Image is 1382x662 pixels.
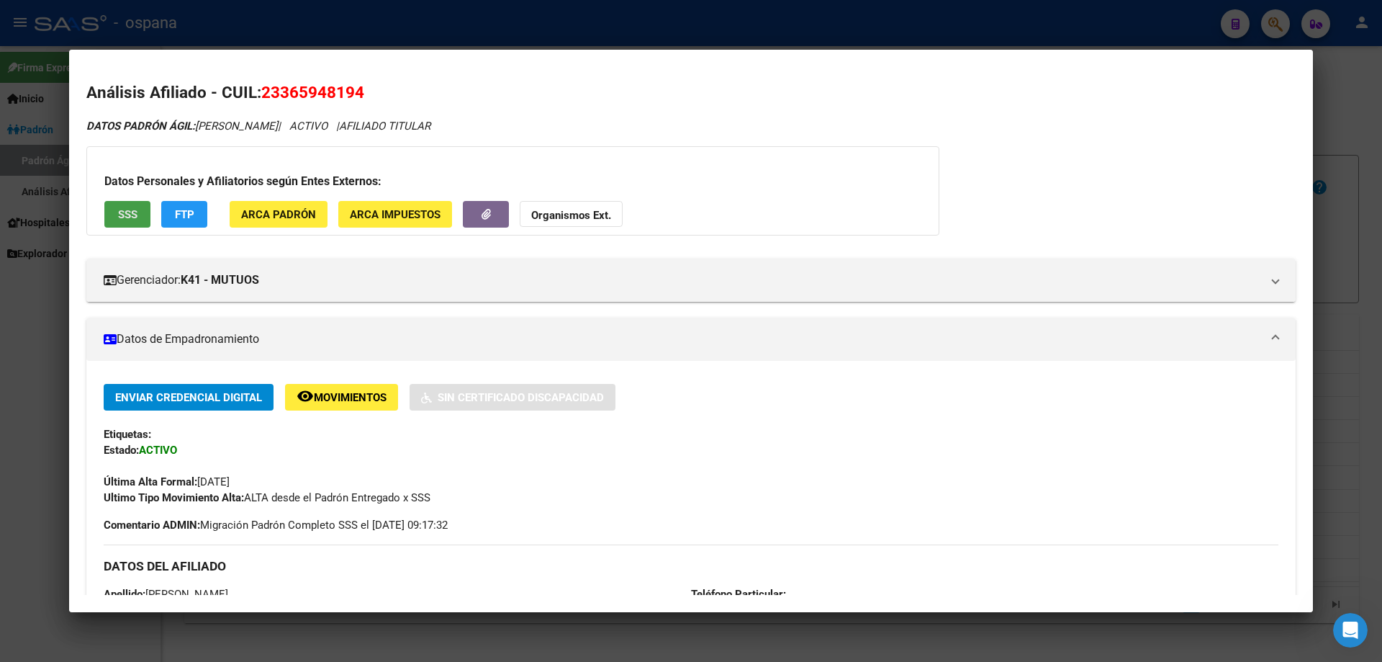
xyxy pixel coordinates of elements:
h2: Análisis Afiliado - CUIL: [86,81,1296,105]
strong: Comentario ADMIN: [104,519,200,532]
mat-expansion-panel-header: Datos de Empadronamiento [86,318,1296,361]
span: SSS [118,208,137,221]
button: Enviar Credencial Digital [104,384,274,411]
strong: DATOS PADRÓN ÁGIL: [86,120,195,133]
strong: Estado: [104,444,139,457]
span: 23365948194 [261,83,364,102]
span: ARCA Padrón [241,208,316,221]
button: FTP [161,201,207,228]
span: Movimientos [314,391,387,404]
button: Sin Certificado Discapacidad [410,384,615,411]
button: Organismos Ext. [520,201,623,228]
span: Migración Padrón Completo SSS el [DATE] 09:17:32 [104,517,448,533]
mat-expansion-panel-header: Gerenciador:K41 - MUTUOS [86,259,1296,302]
span: ARCA Impuestos [350,208,441,221]
strong: ACTIVO [139,444,177,457]
span: FTP [175,208,194,221]
span: Sin Certificado Discapacidad [438,391,604,404]
h3: Datos Personales y Afiliatorios según Entes Externos: [104,173,921,190]
strong: Teléfono Particular: [691,588,786,601]
button: ARCA Padrón [230,201,328,228]
strong: Organismos Ext. [531,209,611,222]
span: AFILIADO TITULAR [339,120,430,133]
strong: Última Alta Formal: [104,475,197,488]
button: Movimientos [285,384,398,411]
span: [PERSON_NAME] [86,120,278,133]
mat-panel-title: Datos de Empadronamiento [104,331,1261,348]
button: SSS [104,201,150,228]
i: | ACTIVO | [86,120,430,133]
strong: Etiquetas: [104,428,151,441]
strong: Apellido: [104,588,145,601]
strong: K41 - MUTUOS [181,272,259,289]
span: ALTA desde el Padrón Entregado x SSS [104,491,430,504]
mat-icon: remove_red_eye [297,388,314,405]
button: ARCA Impuestos [338,201,452,228]
mat-panel-title: Gerenciador: [104,272,1261,289]
span: [PERSON_NAME] [104,588,228,601]
h3: DATOS DEL AFILIADO [104,558,1278,574]
iframe: Intercom live chat [1333,613,1368,648]
span: Enviar Credencial Digital [115,391,262,404]
span: [DATE] [104,475,230,488]
strong: Ultimo Tipo Movimiento Alta: [104,491,244,504]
